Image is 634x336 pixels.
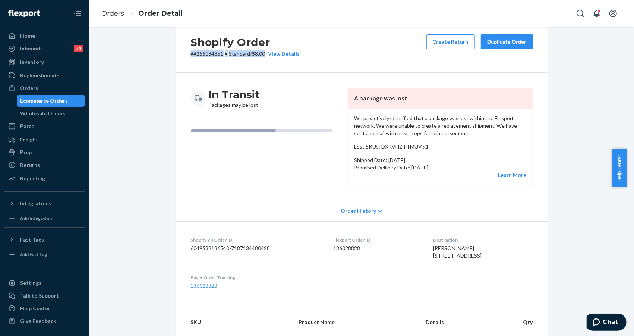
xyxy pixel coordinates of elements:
[20,136,38,143] div: Freight
[20,317,56,325] div: Give Feedback
[606,6,621,21] button: Open account menu
[420,312,502,332] th: Details
[481,34,533,49] button: Duplicate Order
[612,149,627,187] button: Help Center
[354,143,527,150] p: Lost SKUs: DXRVHZTTMUV x1
[433,245,482,259] span: [PERSON_NAME] [STREET_ADDRESS]
[20,149,32,156] div: Prep
[191,34,300,50] h2: Shopify Order
[333,245,421,252] dd: 136028828
[354,115,527,137] p: We proactively identified that a package was lost within the Flexport network. We were unable to ...
[487,38,527,46] div: Duplicate Order
[4,30,85,42] a: Home
[348,88,533,109] header: A package was lost
[20,236,44,243] div: Fast Tags
[20,72,60,79] div: Replenishments
[4,159,85,171] a: Returns
[17,95,85,107] a: Ecommerce Orders
[354,164,527,171] p: Promised Delivery Date: [DATE]
[20,122,36,130] div: Parcel
[225,50,228,57] span: •
[20,215,53,221] div: Add Integration
[8,10,40,17] img: Flexport logo
[70,6,85,21] button: Close Navigation
[4,212,85,224] a: Add Integration
[4,146,85,158] a: Prep
[293,312,420,332] th: Product Name
[20,292,59,299] div: Talk to Support
[20,200,51,207] div: Integrations
[20,251,47,258] div: Add Fast Tag
[176,312,293,332] th: SKU
[341,207,376,215] span: Order History
[4,249,85,261] a: Add Fast Tag
[74,45,83,52] div: 24
[4,172,85,184] a: Reporting
[20,58,44,66] div: Inventory
[433,237,533,243] dt: Destination
[265,50,300,57] button: View Details
[573,6,588,21] button: Open Search Box
[4,82,85,94] a: Orders
[4,197,85,209] button: Integrations
[589,6,604,21] button: Open notifications
[333,237,421,243] dt: Flexport Order ID
[209,88,260,109] div: Packages may be lost
[4,290,85,302] button: Talk to Support
[4,43,85,55] a: Inbounds24
[20,110,66,117] div: Wholesale Orders
[4,120,85,132] a: Parcel
[191,50,300,57] p: # #255034651 / $8.00
[20,279,41,287] div: Settings
[229,50,250,57] span: Standard
[101,9,124,18] a: Orders
[426,34,475,49] button: Create Return
[20,305,50,312] div: Help Center
[4,56,85,68] a: Inventory
[17,108,85,119] a: Wholesale Orders
[138,9,183,18] a: Order Detail
[20,45,43,52] div: Inbounds
[4,134,85,146] a: Freight
[4,234,85,246] button: Fast Tags
[587,314,627,332] iframe: Opens a widget where you can chat to one of our agents
[20,32,35,40] div: Home
[20,97,68,105] div: Ecommerce Orders
[209,88,260,101] h3: In Transit
[20,161,40,169] div: Returns
[191,274,321,281] dt: Buyer Order Tracking
[354,156,527,164] p: Shipped Date: [DATE]
[191,245,321,252] dd: 6049582186540-7187134480428
[498,172,527,178] a: Learn More
[95,3,189,25] ol: breadcrumbs
[4,315,85,327] button: Give Feedback
[191,237,321,243] dt: Shopify V3 Order ID
[20,175,45,182] div: Reporting
[20,84,38,92] div: Orders
[4,302,85,314] a: Help Center
[502,312,548,332] th: Qty
[191,283,218,289] a: 136028828
[4,69,85,81] a: Replenishments
[4,277,85,289] a: Settings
